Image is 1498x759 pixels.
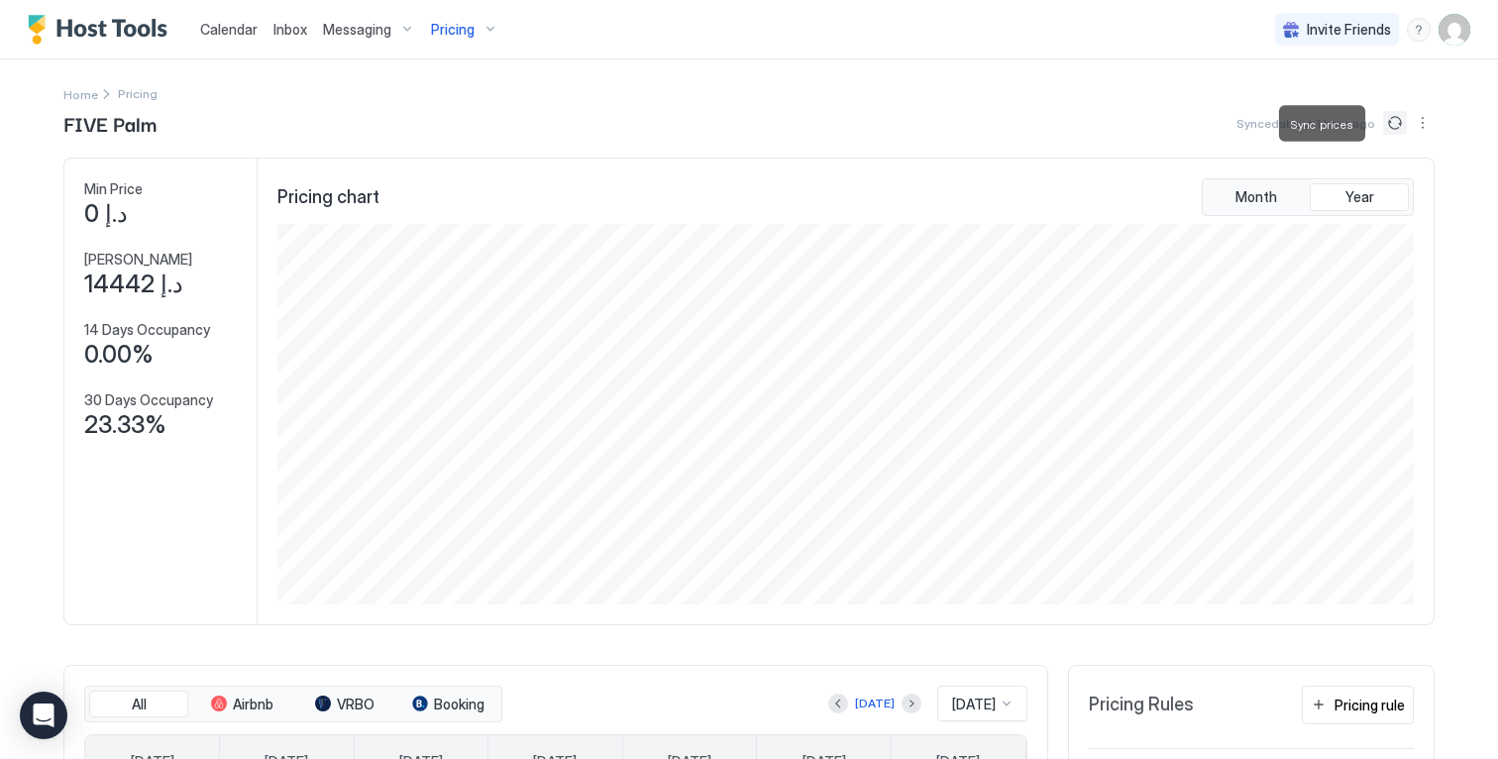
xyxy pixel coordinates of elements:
span: 30 Days Occupancy [84,391,213,409]
span: د.إ 0 [84,199,128,229]
button: Month [1207,183,1306,211]
span: Sync prices [1291,117,1354,132]
a: Host Tools Logo [28,15,176,45]
div: menu [1411,111,1435,135]
span: Airbnb [233,696,273,713]
button: Sync prices [1383,111,1407,135]
span: [PERSON_NAME] [84,251,192,269]
span: Inbox [273,21,307,38]
div: [DATE] [855,695,895,712]
span: Synced about 1 hour ago [1236,116,1375,131]
span: Pricing chart [277,186,379,209]
span: Home [63,87,98,102]
span: VRBO [337,696,374,713]
div: tab-group [84,686,502,723]
button: VRBO [295,691,394,718]
a: Inbox [273,19,307,40]
div: User profile [1439,14,1470,46]
span: Month [1235,188,1277,206]
span: Messaging [323,21,391,39]
span: 23.33% [84,410,166,440]
span: [DATE] [952,696,996,713]
div: Pricing rule [1335,695,1405,715]
span: Breadcrumb [118,86,158,101]
a: Calendar [200,19,258,40]
button: Previous month [828,694,848,713]
button: More options [1411,111,1435,135]
div: Breadcrumb [63,83,98,104]
span: د.إ 14442 [84,270,183,299]
div: menu [1407,18,1431,42]
span: Pricing Rules [1089,694,1194,716]
span: 14 Days Occupancy [84,321,210,339]
button: Booking [398,691,497,718]
button: Pricing rule [1302,686,1414,724]
button: Next month [902,694,921,713]
span: Invite Friends [1307,21,1391,39]
div: Open Intercom Messenger [20,692,67,739]
span: Booking [434,696,484,713]
a: Home [63,83,98,104]
span: Year [1345,188,1374,206]
button: Year [1310,183,1409,211]
div: tab-group [1202,178,1414,216]
button: [DATE] [852,692,898,715]
span: Pricing [431,21,475,39]
span: Calendar [200,21,258,38]
button: All [89,691,188,718]
span: 0.00% [84,340,154,370]
button: Airbnb [192,691,291,718]
span: Min Price [84,180,143,198]
span: All [132,696,147,713]
span: FIVE Palm [63,108,157,138]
